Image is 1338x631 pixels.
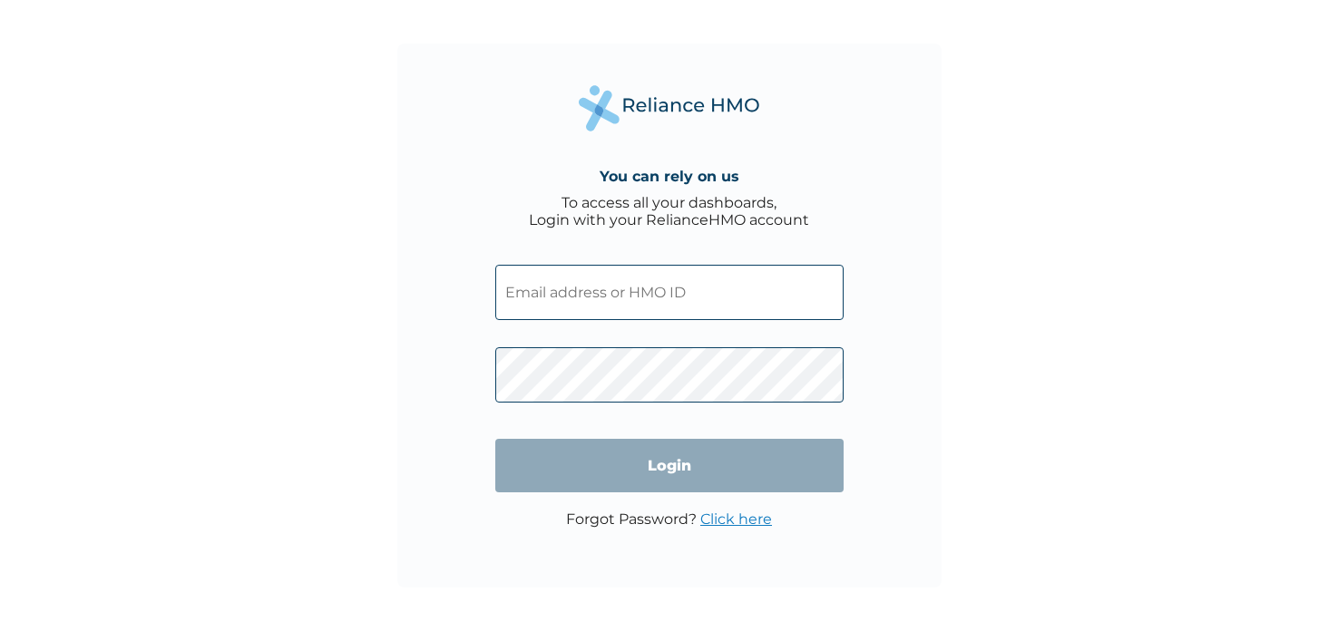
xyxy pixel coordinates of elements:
p: Forgot Password? [566,510,772,528]
a: Click here [700,510,772,528]
div: To access all your dashboards, Login with your RelianceHMO account [529,194,809,228]
img: Reliance Health's Logo [579,85,760,131]
h4: You can rely on us [600,168,739,185]
input: Login [495,439,844,492]
input: Email address or HMO ID [495,265,844,320]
